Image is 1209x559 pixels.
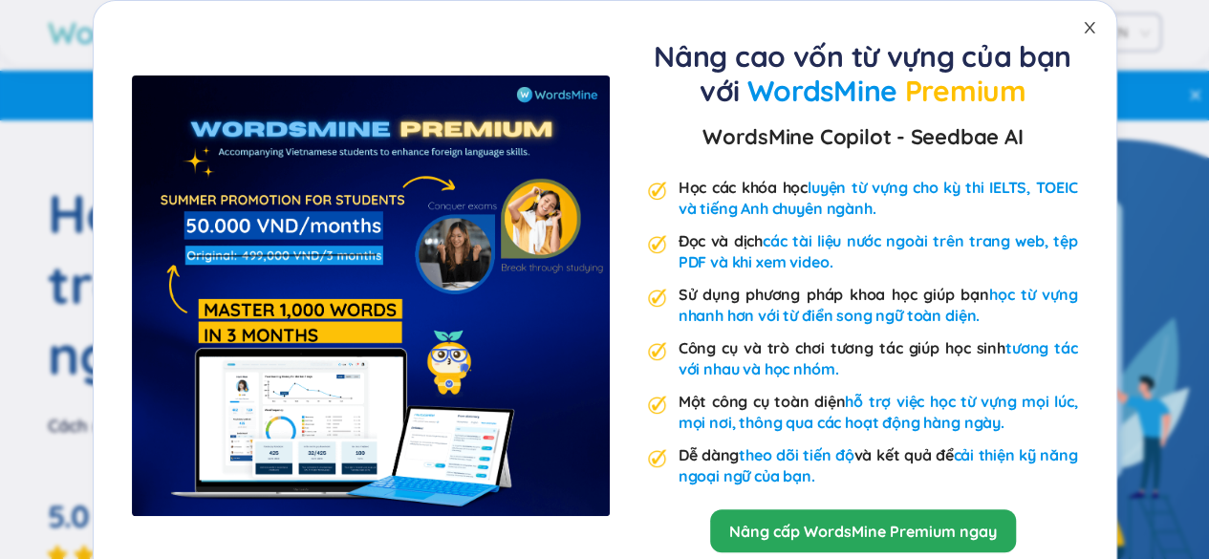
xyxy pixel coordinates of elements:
font: WordsMine Copilot - Seedbae AI [702,123,1023,150]
font: theo dõi tiến độ [739,445,853,464]
font: Một công cụ toàn diện [679,392,846,411]
font: và kết quả để [853,445,953,464]
img: phần thưởng [648,396,667,415]
img: phần thưởng [648,449,667,468]
font: cải thiện kỹ năng ngoại ngữ của bạn. [679,445,1078,485]
img: phần thưởng [648,235,667,254]
font: Premium [904,73,1025,109]
font: luyện từ vựng cho kỳ thi IELTS, TOEIC và tiếng Anh chuyên ngành. [679,178,1078,218]
font: WordsMine [746,73,896,109]
img: phần thưởng [648,182,667,201]
font: Công cụ và trò chơi tương tác giúp học sinh [679,338,1005,357]
font: các tài liệu nước ngoài trên trang web, tệp PDF và khi xem video. [679,231,1078,271]
font: Dễ dàng [679,445,740,464]
font: Sử dụng phương pháp khoa học giúp bạn [679,285,989,304]
img: phần thưởng [132,75,610,516]
button: Đóng [1063,1,1116,54]
font: Học các khóa học [679,178,808,197]
span: đóng [1082,20,1097,35]
font: hỗ trợ việc học từ vựng mọi lúc, mọi nơi, thông qua các hoạt động hàng ngày. [679,392,1078,432]
font: tương tác với nhau và học nhóm. [679,338,1078,378]
img: phần thưởng [648,289,667,308]
button: Nâng cấp WordsMine Premium ngay [710,509,1016,552]
font: học từ vựng nhanh hơn với từ điển song ngữ toàn diện. [679,285,1078,325]
font: Nâng cao vốn từ vựng của bạn với [654,38,1071,109]
a: Nâng cấp WordsMine Premium ngay [729,521,997,542]
img: phần thưởng [648,342,667,361]
font: Đọc và dịch [679,231,763,250]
